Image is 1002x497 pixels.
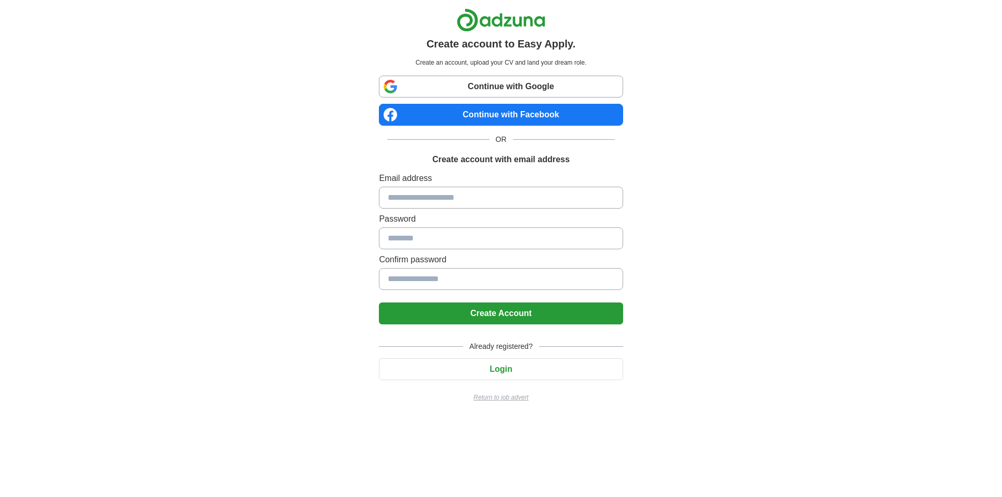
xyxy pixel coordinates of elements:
[381,58,621,67] p: Create an account, upload your CV and land your dream role.
[490,134,513,145] span: OR
[457,8,545,32] img: Adzuna logo
[379,253,623,266] label: Confirm password
[379,172,623,185] label: Email address
[379,302,623,324] button: Create Account
[379,365,623,373] a: Login
[426,36,576,52] h1: Create account to Easy Apply.
[379,358,623,380] button: Login
[379,104,623,126] a: Continue with Facebook
[463,341,539,352] span: Already registered?
[379,393,623,402] a: Return to job advert
[379,213,623,225] label: Password
[432,153,569,166] h1: Create account with email address
[379,76,623,98] a: Continue with Google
